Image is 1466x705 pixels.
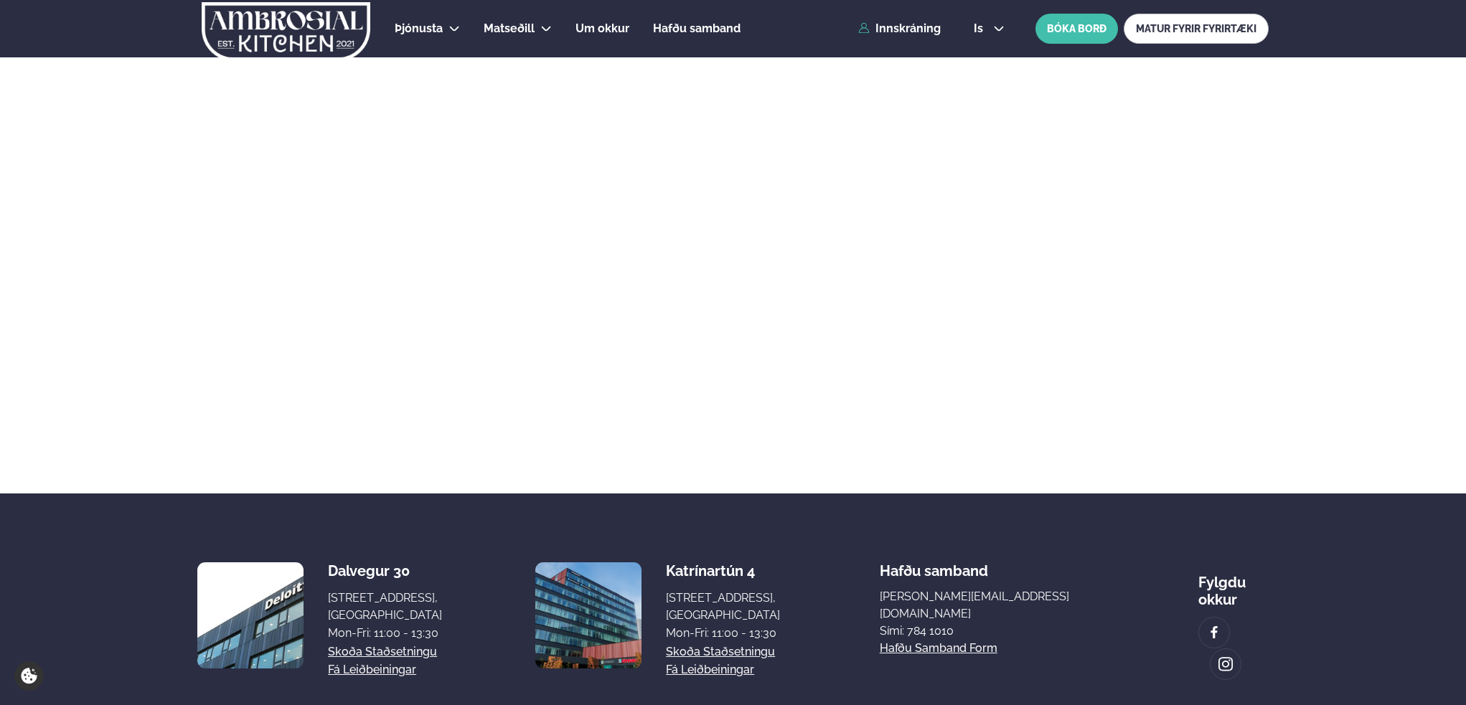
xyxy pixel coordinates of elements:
[535,562,642,668] img: image alt
[880,640,997,657] a: Hafðu samband form
[395,22,443,35] span: Þjónusta
[484,20,535,37] a: Matseðill
[1035,14,1118,44] button: BÓKA BORÐ
[1124,14,1269,44] a: MATUR FYRIR FYRIRTÆKI
[653,22,741,35] span: Hafðu samband
[197,562,304,668] img: image alt
[575,20,629,37] a: Um okkur
[1218,656,1234,673] img: image alt
[328,643,437,661] a: Skoða staðsetningu
[328,661,416,678] a: Fá leiðbeiningar
[575,22,629,35] span: Um okkur
[974,23,987,34] span: is
[1211,649,1241,679] a: image alt
[484,22,535,35] span: Matseðill
[328,590,442,624] div: [STREET_ADDRESS], [GEOGRAPHIC_DATA]
[962,23,1016,34] button: is
[666,643,775,661] a: Skoða staðsetningu
[880,588,1099,623] a: [PERSON_NAME][EMAIL_ADDRESS][DOMAIN_NAME]
[666,562,780,579] div: Katrínartún 4
[858,22,941,35] a: Innskráning
[666,590,780,624] div: [STREET_ADDRESS], [GEOGRAPHIC_DATA]
[653,20,741,37] a: Hafðu samband
[880,551,988,579] span: Hafðu samband
[1206,625,1222,641] img: image alt
[666,661,754,678] a: Fá leiðbeiningar
[1198,562,1269,608] div: Fylgdu okkur
[666,625,780,642] div: Mon-Fri: 11:00 - 13:30
[880,623,1099,640] p: Sími: 784 1010
[14,661,44,691] a: Cookie settings
[1199,618,1229,648] a: image alt
[328,562,442,579] div: Dalvegur 30
[328,625,442,642] div: Mon-Fri: 11:00 - 13:30
[395,20,443,37] a: Þjónusta
[200,2,372,61] img: logo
